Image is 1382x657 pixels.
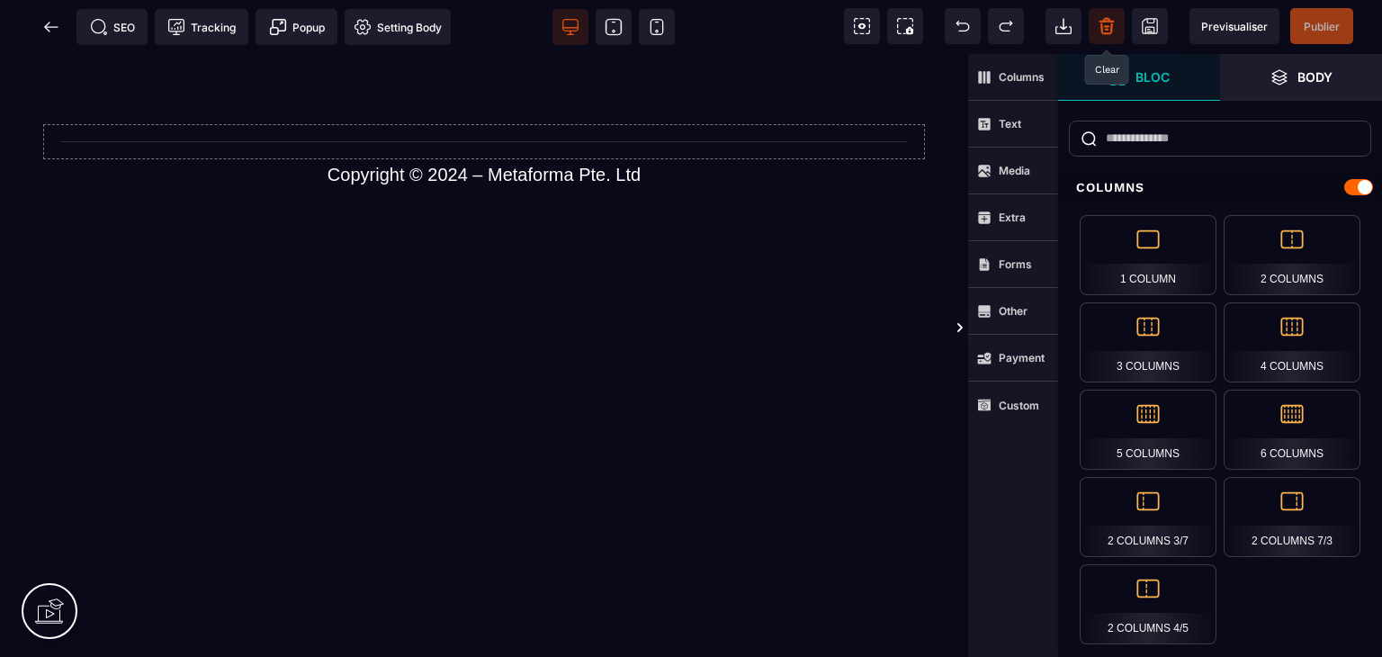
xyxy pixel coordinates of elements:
span: Popup [269,18,325,36]
div: 1 Column [1080,215,1216,295]
span: Open Layer Manager [1220,54,1382,101]
div: 2 Columns 3/7 [1080,477,1216,557]
div: 2 Columns [1224,215,1360,295]
span: View components [844,8,880,44]
div: 3 Columns [1080,302,1216,382]
div: 4 Columns [1224,302,1360,382]
span: Open Blocks [1058,54,1220,101]
strong: Media [999,164,1030,177]
strong: Columns [999,70,1045,84]
strong: Custom [999,399,1039,412]
strong: Forms [999,257,1032,271]
text: Copyright © 2024 – Metaforma Pte. Ltd [13,106,955,136]
strong: Payment [999,351,1045,364]
strong: Extra [999,211,1026,224]
span: Tracking [167,18,236,36]
strong: Other [999,304,1028,318]
strong: Bloc [1135,70,1170,84]
span: Setting Body [354,18,442,36]
span: Publier [1304,20,1340,33]
span: Preview [1189,8,1279,44]
div: 2 Columns 7/3 [1224,477,1360,557]
span: Screenshot [887,8,923,44]
strong: Body [1297,70,1333,84]
div: 5 Columns [1080,390,1216,470]
div: Columns [1058,171,1382,204]
div: 6 Columns [1224,390,1360,470]
strong: Text [999,117,1021,130]
div: 2 Columns 4/5 [1080,564,1216,644]
span: SEO [90,18,135,36]
span: Previsualiser [1201,20,1268,33]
